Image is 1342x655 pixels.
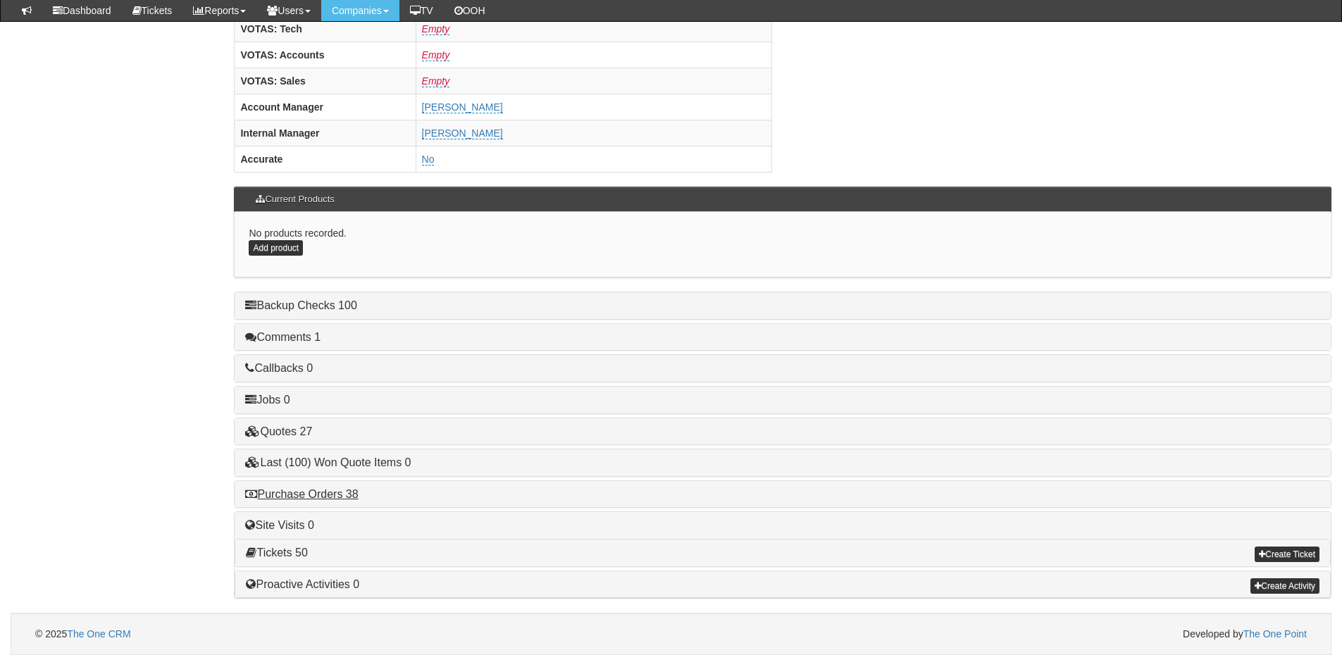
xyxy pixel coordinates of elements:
[245,362,313,374] a: Callbacks 0
[235,146,416,172] th: Accurate
[422,75,450,87] a: Empty
[234,212,1331,277] div: No products recorded.
[246,547,307,559] a: Tickets 50
[246,578,359,590] a: Proactive Activities 0
[235,68,416,94] th: VOTAS: Sales
[35,628,131,640] span: © 2025
[245,299,356,311] a: Backup Checks 100
[1255,547,1319,562] a: Create Ticket
[245,394,290,406] a: Jobs 0
[422,154,435,166] a: No
[235,94,416,120] th: Account Manager
[245,331,321,343] a: Comments 1
[245,456,411,468] a: Last (100) Won Quote Items 0
[1250,578,1319,594] a: Create Activity
[245,519,313,531] a: Site Visits 0
[1183,627,1307,641] span: Developed by
[67,628,130,640] a: The One CRM
[249,187,341,211] h3: Current Products
[245,488,358,500] a: Purchase Orders 38
[422,101,503,113] a: [PERSON_NAME]
[422,23,450,35] a: Empty
[1243,628,1307,640] a: The One Point
[235,42,416,68] th: VOTAS: Accounts
[235,15,416,42] th: VOTAS: Tech
[249,240,303,256] a: Add product
[235,120,416,146] th: Internal Manager
[245,425,312,437] a: Quotes 27
[422,127,503,139] a: [PERSON_NAME]
[422,49,450,61] a: Empty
